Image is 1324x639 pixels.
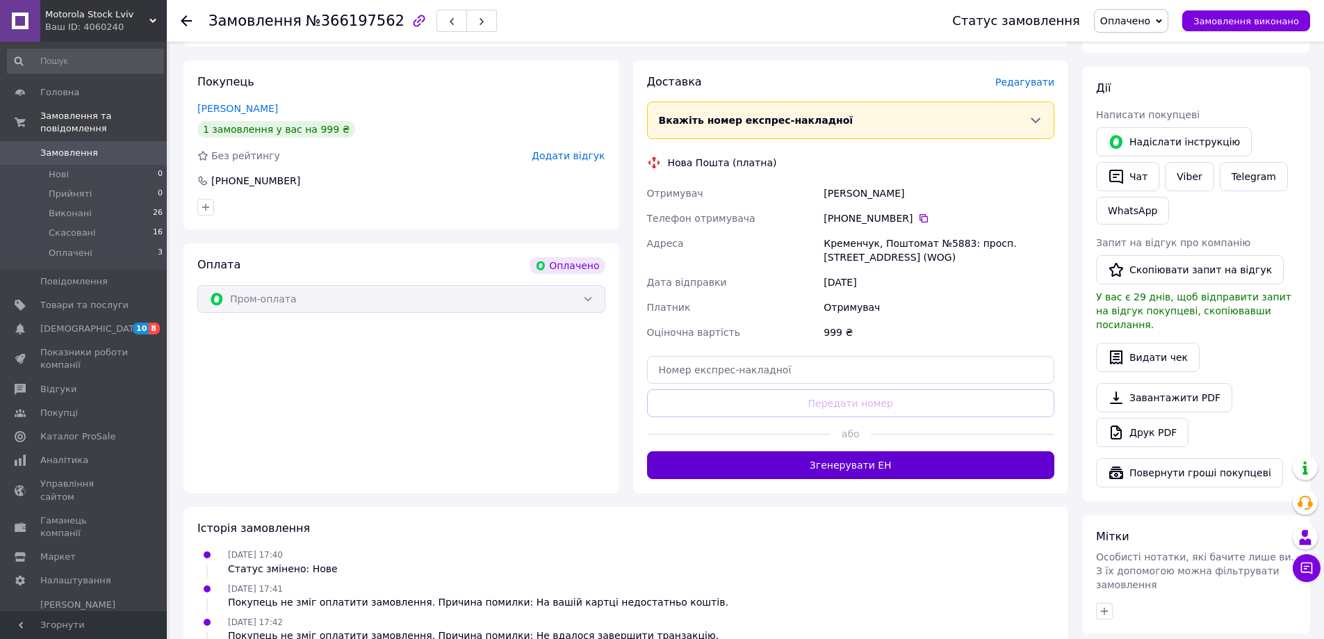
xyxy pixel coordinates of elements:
span: Налаштування [40,574,111,587]
span: Товари та послуги [40,299,129,312]
span: Оплата [197,258,240,271]
div: [DATE] [821,270,1057,295]
span: Замовлення [40,147,98,159]
div: [PHONE_NUMBER] [824,211,1054,225]
span: Оплачені [49,247,92,259]
button: Видати чек [1096,343,1200,372]
span: Оплачено [1100,15,1150,26]
input: Пошук [7,49,164,74]
span: Виконані [49,207,92,220]
span: Покупці [40,407,78,419]
span: Аналітика [40,454,88,467]
span: Нові [49,168,69,181]
span: Управління сайтом [40,478,129,503]
span: У вас є 29 днів, щоб відправити запит на відгук покупцеві, скопіювавши посилання. [1096,291,1291,330]
span: Дії [1096,81,1111,95]
span: Вкажіть номер експрес-накладної [659,115,853,126]
span: Повідомлення [40,275,108,288]
span: 8 [149,323,160,334]
span: Гаманець компанії [40,515,129,540]
span: 16 [153,227,163,239]
span: Відгуки [40,383,76,396]
span: Прийняті [49,188,92,200]
span: Мітки [1096,530,1129,543]
span: 0 [158,168,163,181]
div: Статус замовлення [952,14,1080,28]
div: 1 замовлення у вас на 999 ₴ [197,121,355,138]
span: 26 [153,207,163,220]
span: Додати відгук [532,150,605,161]
span: Дата відправки [647,277,727,288]
span: [DATE] 17:41 [228,584,283,594]
span: Особисті нотатки, які бачите лише ви. З їх допомогою можна фільтрувати замовлення [1096,551,1294,590]
span: Отримувач [647,188,703,199]
a: [PERSON_NAME] [197,103,278,114]
div: Нова Пошта (платна) [664,156,780,170]
span: №366197562 [306,13,404,29]
button: Повернути гроші покупцеві [1096,458,1283,487]
div: Кременчук, Поштомат №5883: просп. [STREET_ADDRESS] (WOG) [821,231,1057,270]
div: Ваш ID: 4060240 [45,21,167,33]
span: 0 [158,188,163,200]
a: Telegram [1220,162,1288,191]
div: Повернутися назад [181,14,192,28]
div: 999 ₴ [821,320,1057,345]
button: Скопіювати запит на відгук [1096,255,1284,284]
button: Чат [1096,162,1159,191]
span: [DEMOGRAPHIC_DATA] [40,323,143,335]
span: Оціночна вартість [647,327,740,338]
span: Без рейтингу [211,150,280,161]
span: Motorola Stock Lviv [45,8,149,21]
a: Друк PDF [1096,418,1188,447]
span: Показники роботи компанії [40,346,129,371]
span: 3 [158,247,163,259]
span: Замовлення [209,13,302,29]
span: Каталог ProSale [40,430,115,443]
button: Надіслати інструкцію [1096,127,1252,156]
div: Отримувач [821,295,1057,320]
span: Маркет [40,551,76,563]
span: [PERSON_NAME] та рахунки [40,599,129,637]
span: Адреса [647,238,684,249]
button: Чат з покупцем [1293,554,1321,582]
span: або [830,427,871,441]
span: Доставка [647,75,702,88]
input: Номер експрес-накладної [647,356,1055,384]
a: Viber [1165,162,1213,191]
div: [PHONE_NUMBER] [210,174,302,188]
span: Головна [40,86,79,99]
div: [PERSON_NAME] [821,181,1057,206]
span: [DATE] 17:42 [228,617,283,627]
div: Оплачено [530,257,605,274]
a: Завантажити PDF [1096,383,1232,412]
span: Історія замовлення [197,521,310,535]
span: Написати покупцеві [1096,109,1200,120]
span: Скасовані [49,227,96,239]
button: Замовлення виконано [1182,10,1310,31]
span: 10 [133,323,149,334]
a: WhatsApp [1096,197,1169,225]
span: Редагувати [995,76,1054,88]
span: Покупець [197,75,254,88]
span: Платник [647,302,691,313]
span: Запит на відгук про компанію [1096,237,1250,248]
span: Замовлення виконано [1193,16,1299,26]
span: Телефон отримувача [647,213,755,224]
div: Статус змінено: Нове [228,562,338,576]
button: Згенерувати ЕН [647,451,1055,479]
span: Замовлення та повідомлення [40,110,167,135]
div: Покупець не зміг оплатити замовлення. Причина помилки: На вашій картці недостатньо коштів. [228,595,728,609]
span: [DATE] 17:40 [228,550,283,560]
